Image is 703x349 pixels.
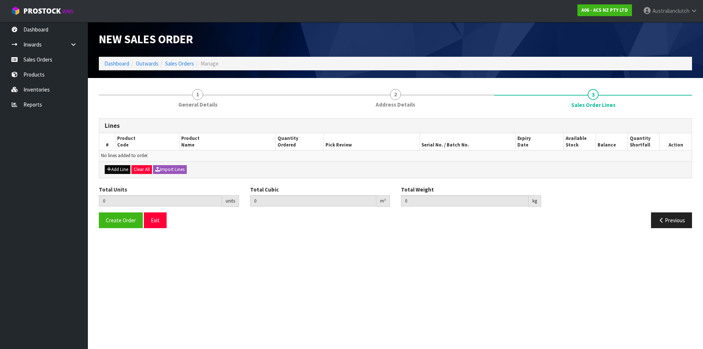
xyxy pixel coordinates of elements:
[563,133,595,151] th: Available Stock
[222,195,239,207] div: units
[420,133,516,151] th: Serial No. / Batch No.
[99,32,193,47] span: New Sales Order
[99,133,115,151] th: #
[153,165,187,174] button: Import Lines
[529,195,541,207] div: kg
[323,133,419,151] th: Pick Review
[144,212,167,228] button: Exit
[581,7,628,13] strong: A06 - ACS NZ PTY LTD
[99,212,143,228] button: Create Order
[250,195,377,207] input: Total Cubic
[115,133,179,151] th: Product Code
[652,7,689,14] span: Australianclutch
[178,101,217,108] span: General Details
[106,217,136,224] span: Create Order
[651,212,692,228] button: Previous
[131,165,152,174] button: Clear All
[23,6,61,16] span: ProStock
[516,133,563,151] th: Expiry Date
[401,186,434,193] label: Total Weight
[201,60,219,67] span: Manage
[99,113,692,234] span: Sales Order Lines
[401,195,529,207] input: Total Weight
[275,133,323,151] th: Quantity Ordered
[192,89,203,100] span: 1
[250,186,279,193] label: Total Cubic
[660,133,692,151] th: Action
[11,6,20,15] img: cube-alt.png
[165,60,194,67] a: Sales Orders
[99,195,222,207] input: Total Units
[628,133,659,151] th: Quantity Shortfall
[376,101,415,108] span: Address Details
[105,122,686,129] h3: Lines
[99,151,692,161] td: No lines added to order.
[571,101,615,109] span: Sales Order Lines
[596,133,628,151] th: Balance
[62,8,74,15] small: WMS
[99,186,127,193] label: Total Units
[376,195,390,207] div: m³
[588,89,599,100] span: 3
[105,165,130,174] button: Add Line
[136,60,159,67] a: Outwards
[104,60,129,67] a: Dashboard
[179,133,275,151] th: Product Name
[390,89,401,100] span: 2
